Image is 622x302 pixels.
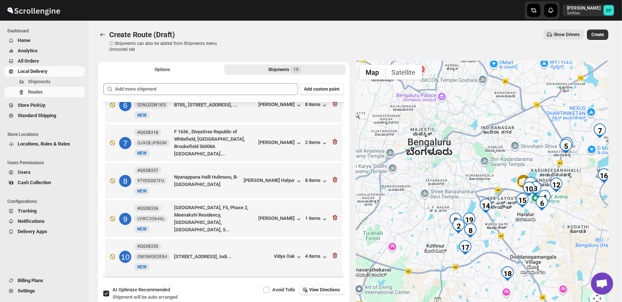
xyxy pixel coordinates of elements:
[310,287,340,293] span: View Directions
[543,29,584,40] button: Show Drivers
[102,64,223,75] button: All Route Options
[268,66,301,73] div: Shipments
[119,99,131,111] div: 6
[137,113,147,118] span: NEW
[18,288,35,294] span: Settings
[537,190,552,205] div: 4
[305,178,328,185] button: 8 items
[174,128,256,158] div: F 1636 , DivyaSree Republic of Whitefield, [GEOGRAPHIC_DATA], Brookefield 560066 [GEOGRAPHIC_DATA...
[137,102,166,108] span: S2NLEQW1KS
[4,167,85,178] button: Users
[259,140,303,147] button: [PERSON_NAME]
[448,213,463,228] div: 9
[137,168,158,173] b: #GS38337
[18,278,43,283] span: Billing Plans
[7,131,85,137] span: Store Locations
[559,139,573,154] div: 5
[597,168,611,183] div: 16
[119,251,131,263] div: 10
[137,206,158,211] b: #GS38336
[137,178,164,184] span: 9TYED0B7FU
[304,86,340,92] span: Add custom point
[137,244,158,249] b: #GS38335
[18,169,31,175] span: Users
[535,196,549,211] div: 6
[305,215,328,223] button: 1 items
[259,215,303,223] button: [PERSON_NAME]
[137,264,147,270] span: NEW
[462,213,477,227] div: 19
[18,113,56,118] span: Standard Shipping
[4,178,85,188] button: Cash Collection
[18,208,37,214] span: Tracking
[137,189,147,194] span: NEW
[97,29,108,40] button: Routes
[137,140,167,146] span: QJXQEJPBGM
[560,137,574,152] div: 13
[386,65,422,80] button: Show satellite imagery
[4,286,85,296] button: Settings
[28,89,43,95] span: Routes
[18,102,45,108] span: Store PickUp
[587,29,608,40] button: Create
[18,141,70,147] span: Locations, Rules & Rates
[4,46,85,56] button: Analytics
[18,229,47,234] span: Delivery Apps
[224,64,345,75] button: Selected Shipments
[113,294,177,300] span: Shipment will be auto arranged
[522,182,536,196] div: 10
[293,67,298,73] span: 19
[606,8,611,13] text: SP
[174,101,256,109] div: B705,, [STREET_ADDRESS], ...
[549,178,564,192] div: 12
[18,180,51,185] span: Cash Collection
[500,266,515,281] div: 18
[18,218,45,224] span: Notifications
[18,38,30,43] span: Home
[4,206,85,216] button: Tracking
[174,204,256,233] div: [GEOGRAPHIC_DATA], F5, Phase 2, Meenakshi Residency, [GEOGRAPHIC_DATA], [GEOGRAPHIC_DATA], 5...
[567,5,601,11] p: [PERSON_NAME]
[4,216,85,226] button: Notifications
[274,253,303,261] button: Vidya Oak
[305,140,328,147] button: 2 items
[137,130,158,135] b: #GS38318
[115,83,298,95] input: Add more shipment
[567,11,601,15] p: 5e00ac
[138,287,170,292] span: Recommended
[137,216,165,222] span: LVWC3O646L
[4,226,85,237] button: Delivery Apps
[113,287,170,292] span: AI Optimize
[119,137,131,149] div: 7
[528,181,543,196] div: 3
[137,254,167,260] span: QWOM0EDE84
[591,273,613,295] div: Open chat
[451,219,466,233] div: 2
[458,240,473,255] div: 17
[4,35,85,46] button: Home
[4,77,85,87] button: Shipments
[109,30,175,39] span: Create Route (Draft)
[360,65,386,80] button: Show street map
[591,32,604,38] span: Create
[305,102,328,109] button: 8 items
[7,160,85,166] span: Users Permissions
[4,87,85,97] button: Routes
[478,199,493,213] div: 14
[592,123,607,138] div: 7
[299,285,345,295] button: View Directions
[563,4,615,16] button: User menu
[259,102,303,109] button: [PERSON_NAME]
[4,275,85,286] button: Billing Plans
[244,178,303,185] button: [PERSON_NAME] Halyur
[18,58,39,64] span: All Orders
[305,253,328,261] button: 4 items
[273,287,296,292] span: Avoid Tolls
